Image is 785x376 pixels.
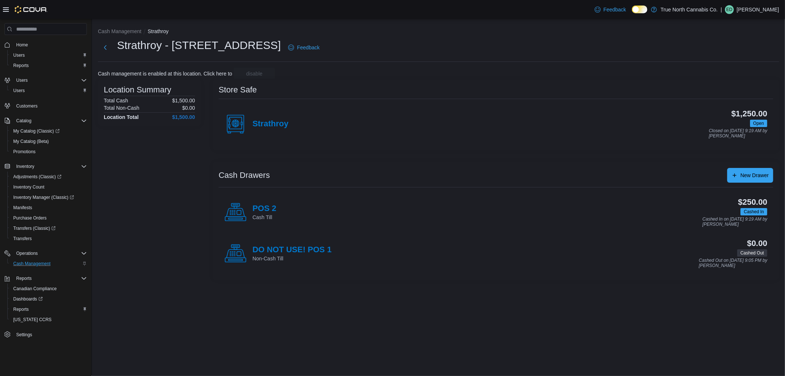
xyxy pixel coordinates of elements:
button: Next [98,40,113,55]
button: My Catalog (Beta) [7,136,90,147]
span: Users [10,86,87,95]
button: Users [7,85,90,96]
span: Transfers (Classic) [13,225,56,231]
span: Manifests [10,203,87,212]
span: Promotions [13,149,36,155]
button: Operations [13,249,41,258]
button: Reports [7,304,90,314]
button: [US_STATE] CCRS [7,314,90,325]
button: Strathroy [148,28,169,34]
span: Cash Management [13,261,50,267]
span: Purchase Orders [13,215,47,221]
span: Transfers [13,236,32,242]
p: [PERSON_NAME] [737,5,779,14]
span: Reports [13,63,29,68]
span: Transfers (Classic) [10,224,87,233]
h3: Location Summary [104,85,171,94]
span: Feedback [604,6,626,13]
span: Settings [13,330,87,339]
button: Transfers [7,233,90,244]
a: My Catalog (Classic) [7,126,90,136]
span: Customers [16,103,38,109]
span: Inventory Manager (Classic) [13,194,74,200]
span: Home [16,42,28,48]
button: Users [13,76,31,85]
h3: $250.00 [738,198,767,207]
span: Cash Management [10,259,87,268]
h4: POS 2 [252,204,276,214]
span: My Catalog (Classic) [13,128,60,134]
a: Dashboards [7,294,90,304]
h3: $1,250.00 [731,109,767,118]
span: Canadian Compliance [13,286,57,292]
a: Transfers (Classic) [10,224,59,233]
a: Cash Management [10,259,53,268]
span: Users [13,52,25,58]
a: Users [10,86,28,95]
p: Cashed Out on [DATE] 9:05 PM by [PERSON_NAME] [699,258,767,268]
button: Customers [1,100,90,111]
h6: Total Cash [104,98,128,103]
span: Inventory [16,164,34,169]
span: Washington CCRS [10,315,87,324]
a: Adjustments (Classic) [7,172,90,182]
span: Feedback [297,44,319,51]
span: Settings [16,332,32,338]
span: Canadian Compliance [10,284,87,293]
img: Cova [15,6,47,13]
button: Home [1,39,90,50]
h4: $1,500.00 [172,114,195,120]
a: Reports [10,305,32,314]
a: Transfers [10,234,35,243]
span: [US_STATE] CCRS [13,317,52,323]
a: Purchase Orders [10,214,50,222]
span: ED [726,5,733,14]
span: Customers [13,101,87,110]
button: Reports [1,273,90,284]
button: Users [7,50,90,60]
a: Settings [13,330,35,339]
span: Inventory [13,162,87,171]
button: Manifests [7,203,90,213]
button: disable [234,68,275,80]
span: Home [13,40,87,49]
p: | [721,5,722,14]
h4: DO NOT USE! POS 1 [252,245,332,255]
span: Promotions [10,147,87,156]
a: Inventory Manager (Classic) [10,193,77,202]
button: New Drawer [727,168,773,183]
a: [US_STATE] CCRS [10,315,54,324]
span: New Drawer [740,172,769,179]
nav: An example of EuiBreadcrumbs [98,28,779,36]
button: Promotions [7,147,90,157]
span: Open [750,120,767,127]
span: Purchase Orders [10,214,87,222]
span: Inventory Count [10,183,87,191]
div: Eric Deber [725,5,734,14]
p: $0.00 [182,105,195,111]
a: Feedback [592,2,629,17]
button: Operations [1,248,90,259]
a: Customers [13,102,40,110]
span: Manifests [13,205,32,211]
a: Inventory Count [10,183,47,191]
span: Reports [13,274,87,283]
button: Canadian Compliance [7,284,90,294]
span: Reports [10,61,87,70]
a: Canadian Compliance [10,284,60,293]
p: Cash Till [252,214,276,221]
span: Users [16,77,28,83]
span: Cashed Out [737,249,767,257]
span: Users [13,88,25,94]
input: Dark Mode [632,6,647,13]
button: Catalog [1,116,90,126]
button: Purchase Orders [7,213,90,223]
span: Reports [16,275,32,281]
nav: Complex example [4,36,87,359]
button: Reports [7,60,90,71]
span: Inventory Count [13,184,45,190]
button: Catalog [13,116,34,125]
h4: Location Total [104,114,139,120]
p: True North Cannabis Co. [661,5,718,14]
